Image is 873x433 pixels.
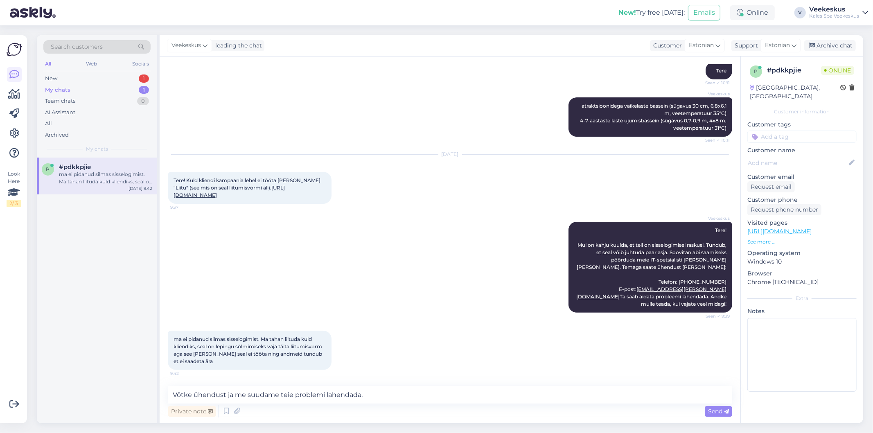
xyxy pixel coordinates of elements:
span: Tere! Mul on kahju kuulda, et teil on sisselogimisel raskusi. Tundub, et seal võib juhtuda paar a... [576,227,728,307]
div: V [794,7,806,18]
span: p [754,68,758,74]
div: [DATE] 9:42 [129,185,152,192]
span: Veekeskus [699,91,730,97]
p: Operating system [747,249,857,257]
p: Visited pages [747,219,857,227]
a: VeekeskusKales Spa Veekeskus [809,6,868,19]
div: [DATE] [168,151,732,158]
span: 9:37 [170,204,201,210]
span: Veekeskus [171,41,201,50]
div: Veekeskus [809,6,859,13]
p: Chrome [TECHNICAL_ID] [747,278,857,286]
div: Archived [45,131,69,139]
span: p [46,166,50,172]
p: Windows 10 [747,257,857,266]
div: Extra [747,295,857,302]
div: All [43,59,53,69]
span: Seen ✓ 9:39 [699,313,730,319]
div: New [45,74,57,83]
p: Customer phone [747,196,857,204]
span: Estonian [689,41,714,50]
span: Online [821,66,854,75]
div: Web [85,59,99,69]
div: # pdkkpjie [767,65,821,75]
div: 1 [139,74,149,83]
span: Veekeskus [699,215,730,221]
div: [GEOGRAPHIC_DATA], [GEOGRAPHIC_DATA] [750,83,840,101]
div: Customer [650,41,682,50]
span: ma ei pidanud silmas sisselogimist. Ma tahan liituda kuld kliendiks, seal on lepingu sõlmimiseks ... [174,336,323,364]
div: 0 [137,97,149,105]
span: Tere [716,68,726,74]
p: Browser [747,269,857,278]
div: Private note [168,406,216,417]
input: Add name [748,158,847,167]
span: Seen ✓ 10:11 [699,137,730,143]
div: 2 / 3 [7,200,21,207]
input: Add a tag [747,131,857,143]
a: [URL][DOMAIN_NAME] [747,228,812,235]
p: See more ... [747,238,857,246]
p: Customer tags [747,120,857,129]
div: AI Assistant [45,108,75,117]
div: Socials [131,59,151,69]
div: Look Here [7,170,21,207]
span: 9:42 [170,370,201,377]
div: leading the chat [212,41,262,50]
div: Request phone number [747,204,821,215]
span: Estonian [765,41,790,50]
a: [EMAIL_ADDRESS][PERSON_NAME][DOMAIN_NAME] [576,286,726,300]
button: Emails [688,5,720,20]
div: Kales Spa Veekeskus [809,13,859,19]
span: My chats [86,145,108,153]
p: Customer email [747,173,857,181]
div: All [45,120,52,128]
textarea: Võtke ühendust ja me suudame teie problemi lahendada. [168,386,732,404]
span: Send [708,408,729,415]
div: Archive chat [804,40,856,51]
b: New! [618,9,636,16]
div: Team chats [45,97,75,105]
span: atraktsioonidega väikelaste bassein (sügavus 30 cm, 6,8x6,1 m, veetemperatuur 35°C) 4-7-aastaste ... [580,103,728,131]
div: 1 [139,86,149,94]
span: Search customers [51,43,103,51]
div: My chats [45,86,70,94]
span: Tere! Kuld kliendi kampaania lehel ei tööta [PERSON_NAME] "Liitu" (see mis on seal liitumisvormi ... [174,177,322,198]
div: Customer information [747,108,857,115]
p: Notes [747,307,857,316]
span: #pdkkpjie [59,163,91,171]
div: Request email [747,181,795,192]
p: Customer name [747,146,857,155]
img: Askly Logo [7,42,22,57]
div: ma ei pidanud silmas sisselogimist. Ma tahan liituda kuld kliendiks, seal on lepingu sõlmimiseks ... [59,171,152,185]
div: Support [731,41,758,50]
div: Online [730,5,775,20]
div: Try free [DATE]: [618,8,685,18]
span: Seen ✓ 10:11 [699,80,730,86]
